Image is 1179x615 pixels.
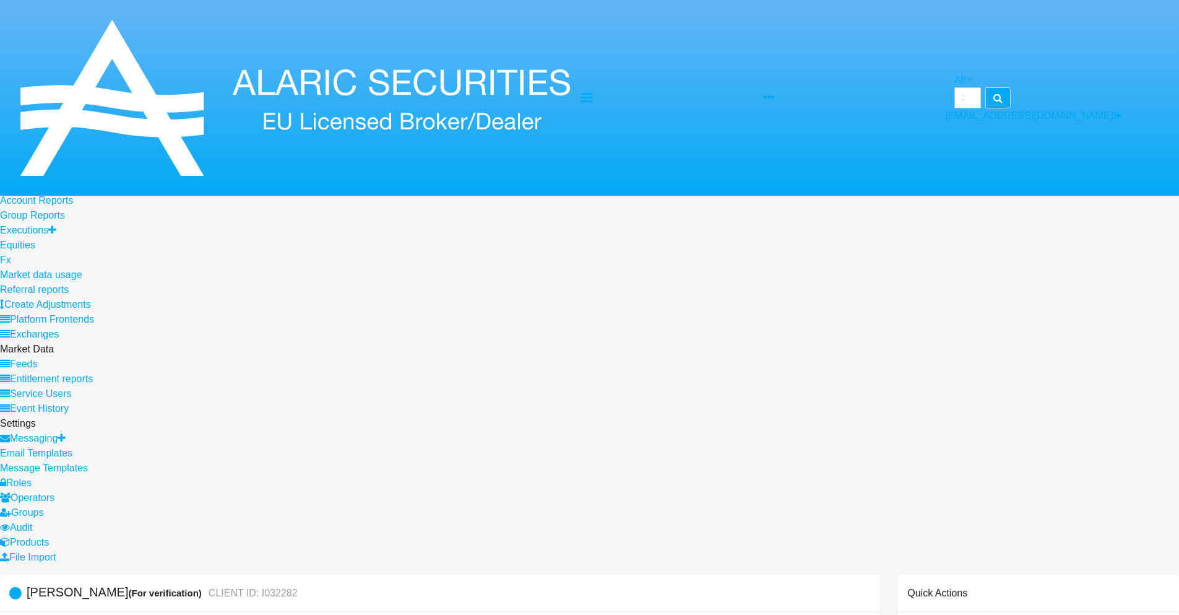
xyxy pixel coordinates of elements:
[27,586,298,600] h5: [PERSON_NAME]
[205,588,298,598] small: CLIENT ID: I032282
[10,359,37,369] span: Feeds
[10,388,72,399] span: Service Users
[945,110,1122,121] a: [EMAIL_ADDRESS][DOMAIN_NAME]
[945,110,1113,121] span: [EMAIL_ADDRESS][DOMAIN_NAME]
[10,329,59,339] span: Exchanges
[10,5,581,191] img: Logo image
[10,537,49,547] span: Products
[11,492,54,503] span: Operators
[10,522,32,533] span: Audit
[10,433,58,443] span: Messaging
[11,507,43,518] span: Groups
[9,552,56,562] span: File Import
[6,478,32,488] span: Roles
[907,587,967,599] h6: Quick Actions
[10,314,94,325] span: Platform Frontends
[954,74,965,85] span: All
[10,373,93,384] span: Entitlement reports
[954,87,981,108] input: Search
[954,74,972,85] a: All
[10,403,69,414] span: Event History
[128,586,205,600] div: (For verification)
[4,299,91,310] span: Create Adjustments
